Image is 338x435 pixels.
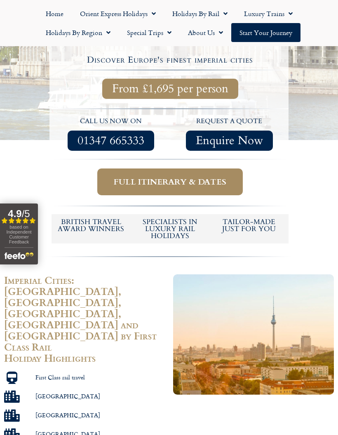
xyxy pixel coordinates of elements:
[56,218,127,232] h5: British Travel Award winners
[4,352,165,363] h2: Holiday Highlights
[33,412,100,419] span: [GEOGRAPHIC_DATA]
[119,23,180,42] a: Special Trips
[77,136,144,146] span: 01347 665333
[33,393,100,400] span: [GEOGRAPHIC_DATA]
[68,131,154,151] a: 01347 665333
[4,274,165,352] h2: Imperial Cities: [GEOGRAPHIC_DATA], [GEOGRAPHIC_DATA], [GEOGRAPHIC_DATA], [GEOGRAPHIC_DATA] and [...
[38,23,119,42] a: Holidays by Region
[56,116,166,127] p: call us now on
[214,218,284,232] h5: tailor-made just for you
[53,56,287,64] h4: Discover Europe's finest imperial cities
[164,4,236,23] a: Holidays by Rail
[97,168,243,195] a: Full itinerary & dates
[236,4,301,23] a: Luxury Trains
[174,116,285,127] p: request a quote
[112,84,228,94] span: From £1,695 per person
[102,79,238,99] a: From £1,695 per person
[4,4,334,42] nav: Menu
[231,23,300,42] a: Start your Journey
[180,23,231,42] a: About Us
[38,4,72,23] a: Home
[72,4,164,23] a: Orient Express Holidays
[114,177,226,187] span: Full itinerary & dates
[135,218,206,239] h6: Specialists in luxury rail holidays
[33,374,85,381] span: First Class rail travel
[186,131,273,151] a: Enquire Now
[196,136,263,146] span: Enquire Now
